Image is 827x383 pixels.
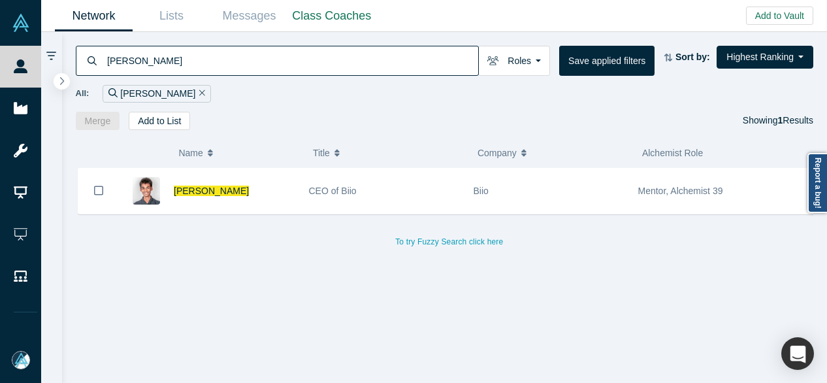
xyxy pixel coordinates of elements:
span: CEO of Biio [309,186,357,196]
button: Roles [478,46,550,76]
span: Title [313,139,330,167]
strong: Sort by: [675,52,710,62]
div: Showing [743,112,813,130]
img: Mia Scott's Account [12,351,30,369]
img: Alchemist Vault Logo [12,14,30,32]
span: Mentor, Alchemist 39 [638,186,723,196]
button: Add to Vault [746,7,813,25]
button: Highest Ranking [717,46,813,69]
div: [PERSON_NAME] [103,85,211,103]
span: Biio [474,186,489,196]
input: Search by name, title, company, summary, expertise, investment criteria or topics of focus [106,45,478,76]
button: Bookmark [78,168,119,214]
button: Company [478,139,628,167]
a: Messages [210,1,288,31]
button: Save applied filters [559,46,655,76]
button: Add to List [129,112,190,130]
span: All: [76,87,89,100]
a: Class Coaches [288,1,376,31]
a: Lists [133,1,210,31]
a: Report a bug! [807,153,827,213]
button: Name [178,139,299,167]
span: Results [778,115,813,125]
strong: 1 [778,115,783,125]
img: Satyam Goel's Profile Image [133,177,160,205]
button: Title [313,139,464,167]
a: [PERSON_NAME] [174,186,249,196]
button: To try Fuzzy Search click here [386,233,512,250]
span: Company [478,139,517,167]
button: Remove Filter [195,86,205,101]
button: Merge [76,112,120,130]
span: Name [178,139,203,167]
span: Alchemist Role [642,148,703,158]
a: Network [55,1,133,31]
